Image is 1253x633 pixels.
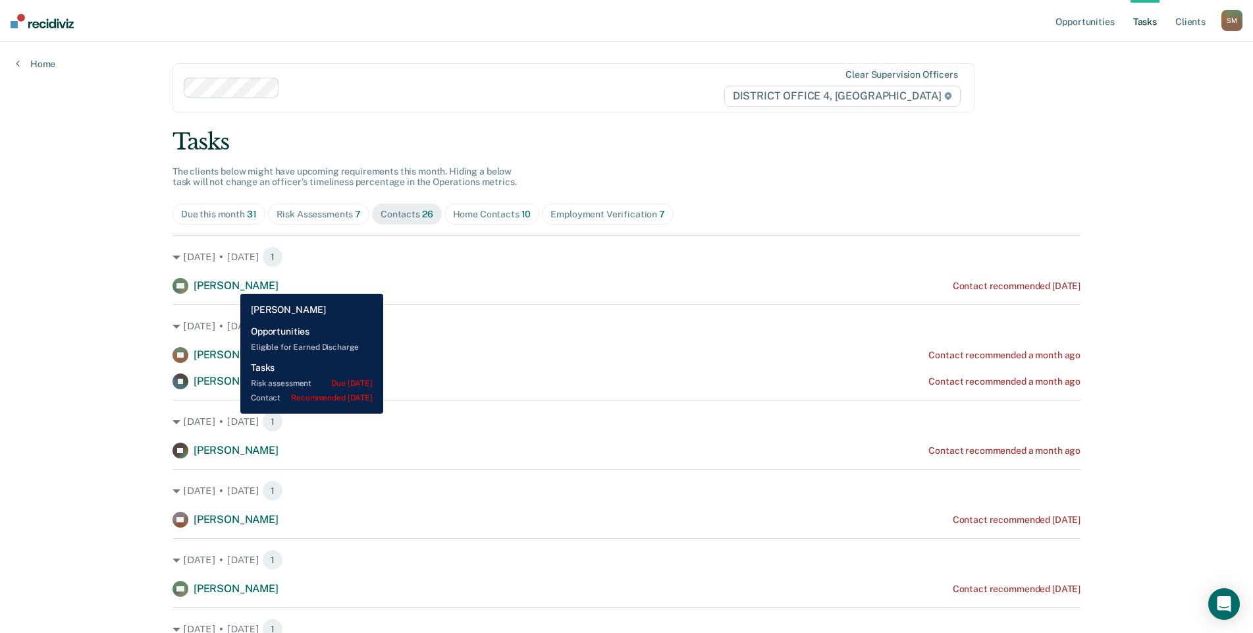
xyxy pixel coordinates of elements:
[173,246,1080,267] div: [DATE] • [DATE] 1
[659,209,665,219] span: 7
[262,549,283,570] span: 1
[194,348,279,361] span: [PERSON_NAME]
[181,209,257,220] div: Due this month
[1221,10,1242,31] button: SM
[194,582,279,595] span: [PERSON_NAME]
[173,128,1080,155] div: Tasks
[953,281,1080,292] div: Contact recommended [DATE]
[194,375,279,387] span: [PERSON_NAME]
[194,279,279,292] span: [PERSON_NAME]
[11,14,74,28] img: Recidiviz
[381,209,433,220] div: Contacts
[277,209,361,220] div: Risk Assessments
[953,514,1080,526] div: Contact recommended [DATE]
[262,246,283,267] span: 1
[173,549,1080,570] div: [DATE] • [DATE] 1
[1221,10,1242,31] div: S M
[724,86,961,107] span: DISTRICT OFFICE 4, [GEOGRAPHIC_DATA]
[928,350,1080,361] div: Contact recommended a month ago
[262,411,283,432] span: 1
[173,316,1080,337] div: [DATE] • [DATE] 2
[247,209,257,219] span: 31
[550,209,665,220] div: Employment Verification
[355,209,361,219] span: 7
[928,445,1080,456] div: Contact recommended a month ago
[262,316,284,337] span: 2
[845,69,957,80] div: Clear supervision officers
[453,209,531,220] div: Home Contacts
[262,480,283,501] span: 1
[173,166,517,188] span: The clients below might have upcoming requirements this month. Hiding a below task will not chang...
[521,209,531,219] span: 10
[194,513,279,526] span: [PERSON_NAME]
[16,58,55,70] a: Home
[928,376,1080,387] div: Contact recommended a month ago
[173,480,1080,501] div: [DATE] • [DATE] 1
[173,411,1080,432] div: [DATE] • [DATE] 1
[953,584,1080,595] div: Contact recommended [DATE]
[1208,588,1240,620] div: Open Intercom Messenger
[422,209,433,219] span: 26
[194,444,279,456] span: [PERSON_NAME]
